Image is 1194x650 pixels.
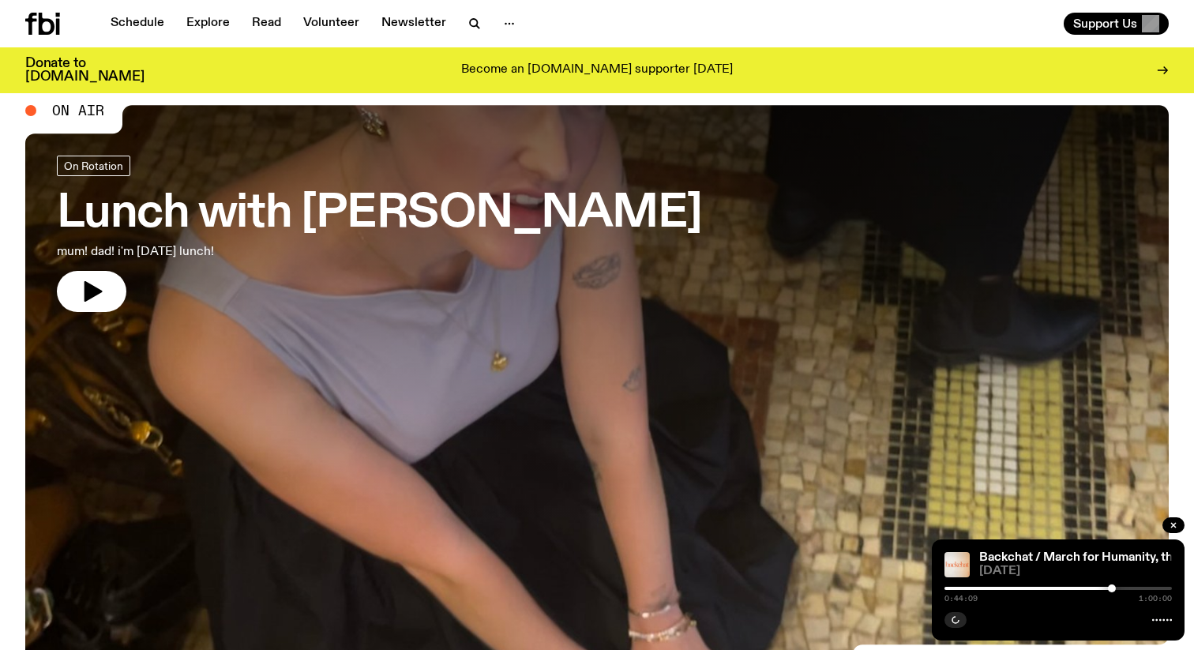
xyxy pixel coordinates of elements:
button: Support Us [1064,13,1169,35]
a: Newsletter [372,13,456,35]
a: Read [242,13,291,35]
span: 1:00:00 [1139,595,1172,603]
span: On Rotation [64,160,123,171]
p: mum! dad! i'm [DATE] lunch! [57,242,461,261]
a: Schedule [101,13,174,35]
a: Lunch with [PERSON_NAME]mum! dad! i'm [DATE] lunch! [57,156,702,312]
a: On Rotation [57,156,130,176]
span: 0:44:09 [944,595,978,603]
h3: Lunch with [PERSON_NAME] [57,192,702,236]
a: Volunteer [294,13,369,35]
a: Explore [177,13,239,35]
p: Become an [DOMAIN_NAME] supporter [DATE] [461,63,733,77]
span: Support Us [1073,17,1137,31]
span: [DATE] [979,565,1172,577]
h3: Donate to [DOMAIN_NAME] [25,57,145,84]
span: On Air [52,103,104,118]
